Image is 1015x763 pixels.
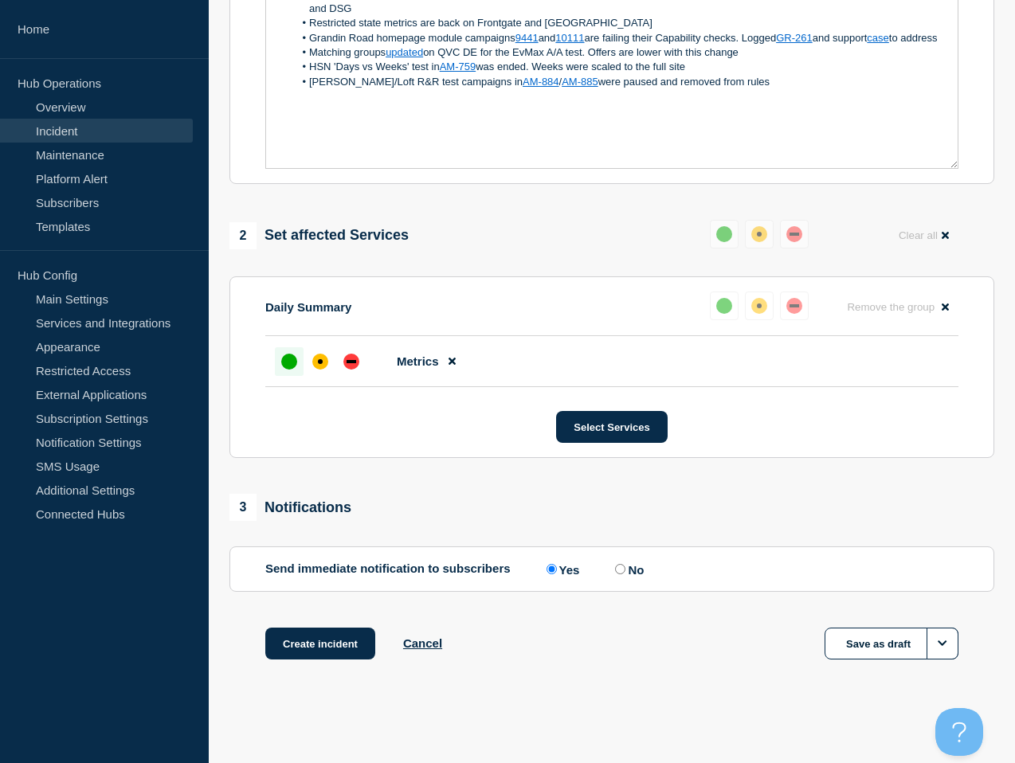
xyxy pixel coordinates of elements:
[403,636,442,650] button: Cancel
[229,494,351,521] div: Notifications
[935,708,983,756] iframe: Help Scout Beacon - Open
[745,220,774,248] button: affected
[889,220,958,251] button: Clear all
[281,354,297,370] div: up
[745,292,774,320] button: affected
[751,226,767,242] div: affected
[776,32,813,44] a: GR-261
[294,60,946,74] li: HSN 'Days vs Weeks' test in was ended. Weeks were scaled to the full site
[343,354,359,370] div: down
[555,32,584,44] a: 10111
[716,226,732,242] div: up
[229,222,409,249] div: Set affected Services
[825,628,958,659] button: Save as draft
[615,564,625,574] input: No
[927,628,958,659] button: Options
[556,411,667,443] button: Select Services
[562,76,598,88] a: AM-885
[523,76,559,88] a: AM-884
[786,298,802,314] div: down
[312,354,328,370] div: affected
[710,292,739,320] button: up
[837,292,958,323] button: Remove the group
[386,46,423,58] a: updated
[847,301,935,313] span: Remove the group
[294,45,946,60] li: Matching groups on QVC DE for the EvMax A/A test. Offers are lower with this change
[265,561,511,577] p: Send immediate notification to subscribers
[786,226,802,242] div: down
[294,16,946,30] li: Restricted state metrics are back on Frontgate and [GEOGRAPHIC_DATA]
[515,32,539,44] a: 9441
[440,61,476,72] a: AM-759
[751,298,767,314] div: affected
[229,222,257,249] span: 2
[710,220,739,248] button: up
[780,292,809,320] button: down
[780,220,809,248] button: down
[265,628,375,659] button: Create incident
[294,75,946,89] li: [PERSON_NAME]/Loft R&R test campaigns in / were paused and removed from rules
[265,300,351,314] p: Daily Summary
[547,564,557,574] input: Yes
[397,354,439,368] span: Metrics
[867,32,888,44] a: case
[543,561,580,577] label: Yes
[294,31,946,45] li: Grandin Road homepage module campaigns and are failing their Capability checks. Logged and suppor...
[265,561,958,577] div: Send immediate notification to subscribers
[716,298,732,314] div: up
[229,494,257,521] span: 3
[611,561,644,577] label: No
